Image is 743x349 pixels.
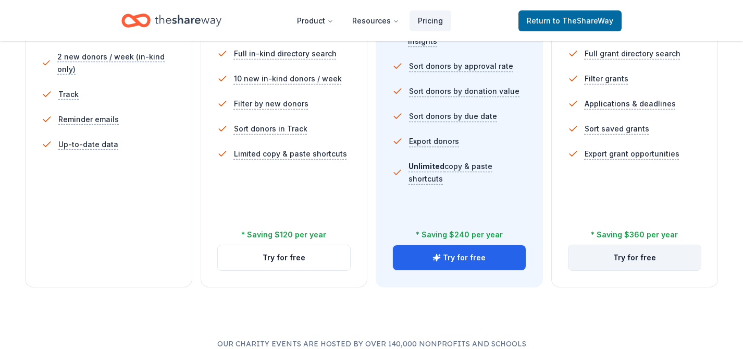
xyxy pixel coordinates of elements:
[410,10,451,31] a: Pricing
[416,228,503,241] div: * Saving $240 per year
[58,138,118,151] span: Up-to-date data
[121,8,221,33] a: Home
[241,228,326,241] div: * Saving $120 per year
[585,73,628,85] span: Filter grants
[409,110,497,123] span: Sort donors by due date
[553,16,613,25] span: to TheShareWay
[234,123,307,135] span: Sort donors in Track
[585,148,679,160] span: Export grant opportunities
[234,98,308,110] span: Filter by new donors
[58,113,119,126] span: Reminder emails
[585,47,680,60] span: Full grant directory search
[585,98,676,110] span: Applications & deadlines
[234,47,337,60] span: Full in-kind directory search
[409,85,519,98] span: Sort donors by donation value
[393,245,526,270] button: Try for free
[591,228,678,241] div: * Saving $360 per year
[344,10,407,31] button: Resources
[289,8,451,33] nav: Main
[568,245,701,270] button: Try for free
[518,10,622,31] a: Returnto TheShareWay
[409,60,513,73] span: Sort donors by approval rate
[57,51,175,76] span: 2 new donors / week (in-kind only)
[527,15,613,27] span: Return
[289,10,342,31] button: Product
[218,245,351,270] button: Try for free
[585,123,649,135] span: Sort saved grants
[234,73,342,85] span: 10 new in-kind donors / week
[408,162,444,171] span: Unlimited
[408,162,492,183] span: copy & paste shortcuts
[234,148,347,160] span: Limited copy & paste shortcuts
[409,135,459,148] span: Export donors
[58,88,79,101] span: Track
